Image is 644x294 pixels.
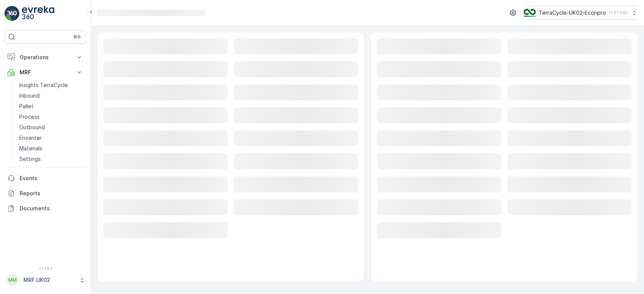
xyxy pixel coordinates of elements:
[609,10,627,16] p: ( +01:00 )
[16,112,86,122] a: Process
[19,113,40,121] p: Process
[19,155,41,163] p: Settings
[22,6,54,21] img: logo_light-DOdMpM7g.png
[16,122,86,133] a: Outbound
[16,154,86,164] a: Settings
[19,134,42,142] p: Envanter
[5,6,20,21] img: logo
[19,124,45,131] p: Outbound
[524,9,536,17] img: terracycle_logo_wKaHoWT.png
[20,205,83,212] p: Documents
[19,145,42,152] p: Materials
[19,81,68,89] p: Insights TerraCycle
[73,34,81,40] p: ⌘B
[20,175,83,182] p: Events
[5,201,86,216] a: Documents
[16,90,86,101] a: Inbound
[5,186,86,201] a: Reports
[20,54,71,61] p: Operations
[20,69,71,76] p: MRF
[20,190,83,197] p: Reports
[524,6,638,20] button: TerraCycle-UK02-Econpro(+01:00)
[5,266,86,271] span: v 1.48.1
[16,143,86,154] a: Materials
[6,274,18,286] div: MM
[19,92,40,100] p: Inbound
[5,272,86,288] button: MMMRF.UK02
[23,276,75,284] p: MRF.UK02
[539,9,606,17] p: TerraCycle-UK02-Econpro
[16,80,86,90] a: Insights TerraCycle
[5,65,86,80] button: MRF
[5,50,86,65] button: Operations
[5,171,86,186] a: Events
[16,101,86,112] a: Pallet
[19,103,34,110] p: Pallet
[16,133,86,143] a: Envanter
